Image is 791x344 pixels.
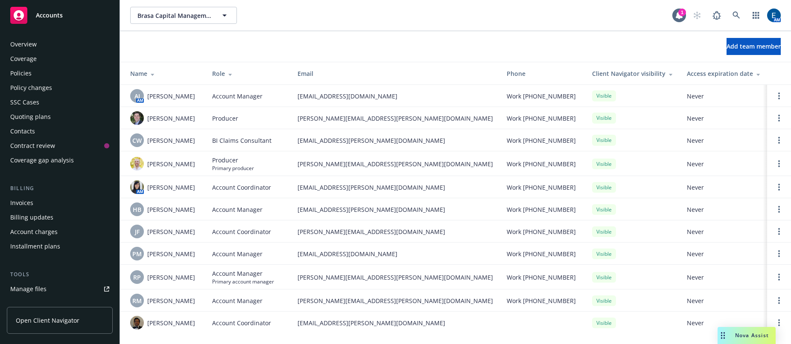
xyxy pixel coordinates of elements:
[727,38,781,55] button: Add team member
[298,136,493,145] span: [EMAIL_ADDRESS][PERSON_NAME][DOMAIN_NAME]
[212,156,254,165] span: Producer
[10,297,53,310] div: Policy checking
[7,270,113,279] div: Tools
[10,38,37,51] div: Overview
[592,318,616,328] div: Visible
[7,184,113,193] div: Billing
[7,225,113,239] a: Account charges
[7,110,113,124] a: Quoting plans
[10,95,39,109] div: SSC Cases
[507,249,576,258] span: Work [PHONE_NUMBER]
[7,297,113,310] a: Policy checking
[212,205,263,214] span: Account Manager
[708,7,725,24] a: Report a Bug
[687,183,767,192] span: Never
[212,136,271,145] span: BI Claims Consultant
[774,295,784,306] a: Open options
[687,69,767,78] div: Access expiration date
[132,249,142,258] span: PM
[687,205,767,214] span: Never
[212,165,254,172] span: Primary producer
[133,205,141,214] span: HB
[592,113,616,123] div: Visible
[687,114,767,123] span: Never
[132,136,142,145] span: CW
[10,52,37,66] div: Coverage
[507,273,576,282] span: Work [PHONE_NUMBER]
[298,227,493,236] span: [PERSON_NAME][EMAIL_ADDRESS][DOMAIN_NAME]
[592,249,616,259] div: Visible
[130,111,144,125] img: photo
[727,42,781,50] span: Add team member
[212,114,238,123] span: Producer
[10,153,74,167] div: Coverage gap analysis
[10,240,60,253] div: Installment plans
[10,110,51,124] div: Quoting plans
[687,92,767,101] span: Never
[130,7,237,24] button: Brasa Capital Management, LLC
[212,278,274,285] span: Primary account manager
[7,282,113,296] a: Manage files
[147,249,195,258] span: [PERSON_NAME]
[687,318,767,327] span: Never
[678,9,686,16] div: 1
[212,249,263,258] span: Account Manager
[507,159,576,168] span: Work [PHONE_NUMBER]
[36,12,63,19] span: Accounts
[7,124,113,138] a: Contacts
[687,273,767,282] span: Never
[130,157,144,171] img: photo
[10,124,35,138] div: Contacts
[718,327,728,344] div: Drag to move
[774,204,784,214] a: Open options
[774,159,784,169] a: Open options
[147,136,195,145] span: [PERSON_NAME]
[130,69,198,78] div: Name
[592,159,616,169] div: Visible
[592,272,616,283] div: Visible
[16,316,79,325] span: Open Client Navigator
[10,282,47,296] div: Manage files
[774,318,784,328] a: Open options
[298,205,493,214] span: [EMAIL_ADDRESS][PERSON_NAME][DOMAIN_NAME]
[592,204,616,215] div: Visible
[7,81,113,95] a: Policy changes
[687,159,767,168] span: Never
[507,227,576,236] span: Work [PHONE_NUMBER]
[298,318,493,327] span: [EMAIL_ADDRESS][PERSON_NAME][DOMAIN_NAME]
[132,296,142,305] span: RM
[147,114,195,123] span: [PERSON_NAME]
[592,69,673,78] div: Client Navigator visibility
[147,273,195,282] span: [PERSON_NAME]
[147,227,195,236] span: [PERSON_NAME]
[7,196,113,210] a: Invoices
[147,92,195,101] span: [PERSON_NAME]
[133,273,141,282] span: RP
[774,182,784,192] a: Open options
[130,180,144,194] img: photo
[7,66,113,80] a: Policies
[10,225,58,239] div: Account charges
[728,7,745,24] a: Search
[7,153,113,167] a: Coverage gap analysis
[747,7,765,24] a: Switch app
[507,136,576,145] span: Work [PHONE_NUMBER]
[687,227,767,236] span: Never
[592,226,616,237] div: Visible
[7,139,113,153] a: Contract review
[7,211,113,224] a: Billing updates
[592,135,616,145] div: Visible
[687,296,767,305] span: Never
[7,95,113,109] a: SSC Cases
[134,92,140,101] span: AJ
[507,296,576,305] span: Work [PHONE_NUMBER]
[147,159,195,168] span: [PERSON_NAME]
[735,332,769,339] span: Nova Assist
[718,327,776,344] button: Nova Assist
[774,272,784,282] a: Open options
[507,114,576,123] span: Work [PHONE_NUMBER]
[212,269,274,278] span: Account Manager
[147,183,195,192] span: [PERSON_NAME]
[592,295,616,306] div: Visible
[298,183,493,192] span: [EMAIL_ADDRESS][PERSON_NAME][DOMAIN_NAME]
